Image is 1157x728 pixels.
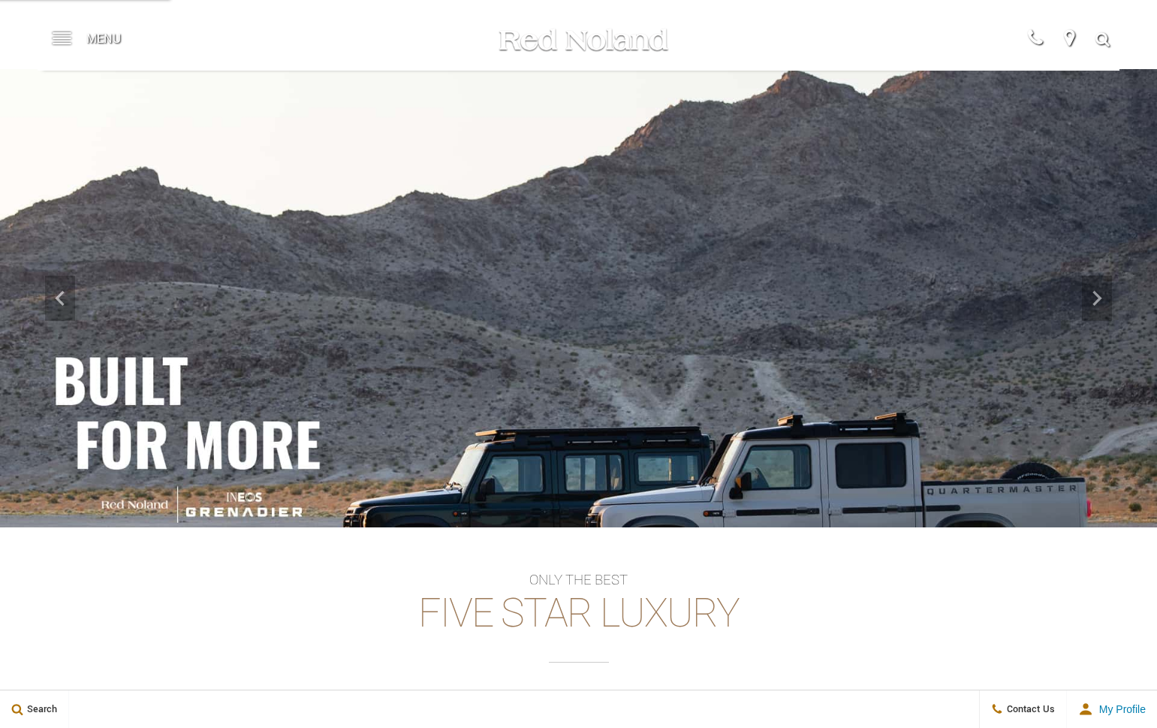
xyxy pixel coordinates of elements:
[496,27,669,53] img: Red Noland Auto Group
[1003,702,1055,716] span: Contact Us
[1067,690,1157,728] button: user-profile-menu
[23,702,57,716] span: Search
[1093,703,1146,715] span: My Profile
[86,9,121,69] span: Menu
